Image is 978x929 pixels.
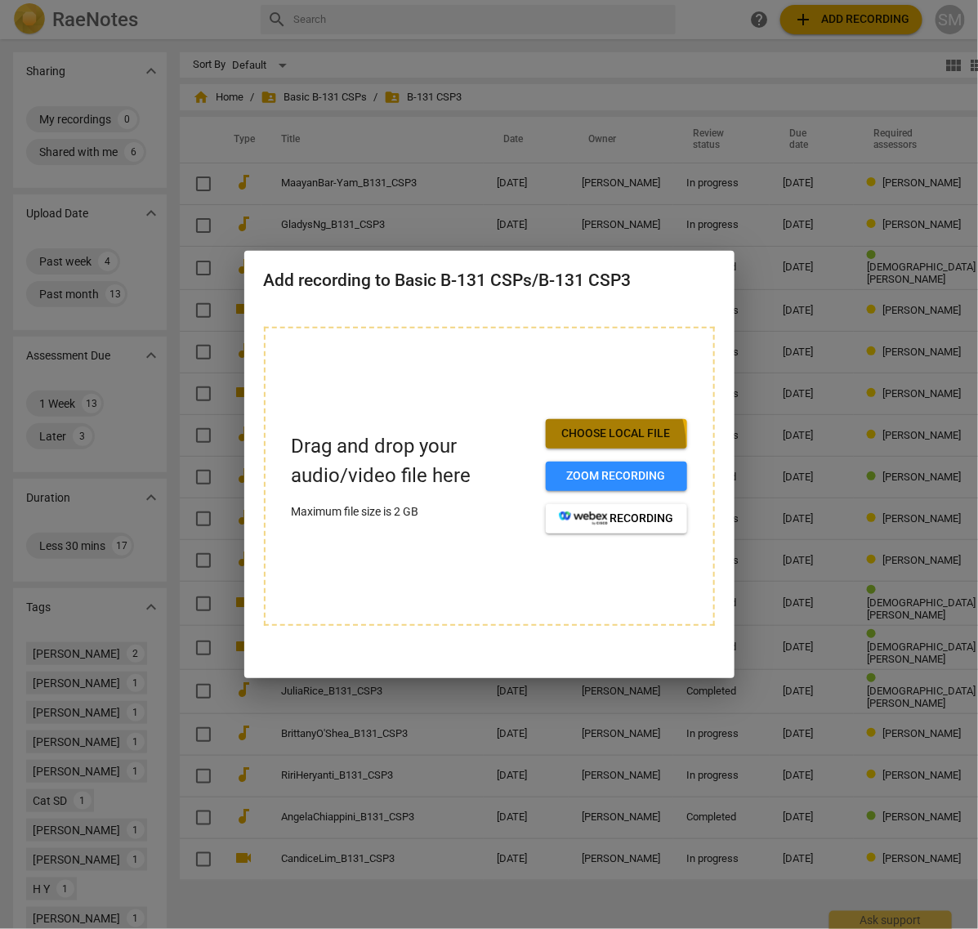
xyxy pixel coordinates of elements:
span: Zoom recording [559,468,674,485]
button: Choose local file [546,419,687,449]
p: Drag and drop your audio/video file here [292,432,533,489]
h2: Add recording to Basic B-131 CSPs/B-131 CSP3 [264,270,715,291]
span: Choose local file [559,426,674,442]
button: Zoom recording [546,462,687,491]
button: recording [546,504,687,534]
p: Maximum file size is 2 GB [292,503,533,520]
span: recording [559,511,674,527]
